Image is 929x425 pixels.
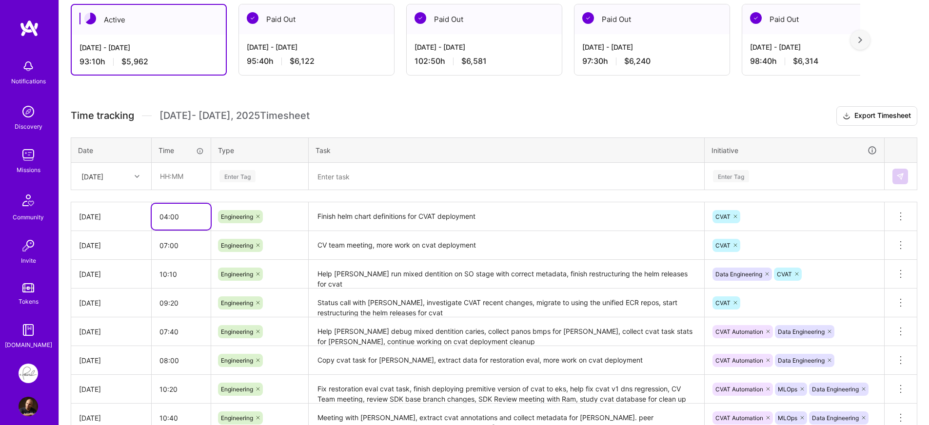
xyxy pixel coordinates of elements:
[71,137,152,163] th: Date
[290,56,315,66] span: $6,122
[715,270,762,278] span: Data Engineering
[221,242,253,249] span: Engineering
[461,56,487,66] span: $6,581
[310,318,703,345] textarea: Help [PERSON_NAME] debug mixed dentition caries, collect panos bmps for [PERSON_NAME], collect cv...
[750,12,762,24] img: Paid Out
[79,327,143,337] div: [DATE]
[309,137,705,163] th: Task
[221,357,253,364] span: Engineering
[152,204,211,230] input: HH:MM
[13,212,44,222] div: Community
[152,376,211,402] input: HH:MM
[22,283,34,292] img: tokens
[79,298,143,308] div: [DATE]
[896,173,904,180] img: Submit
[778,414,797,422] span: MLOps
[19,296,39,307] div: Tokens
[19,145,38,165] img: teamwork
[21,255,36,266] div: Invite
[81,171,103,181] div: [DATE]
[79,57,218,67] div: 93:10 h
[715,386,763,393] span: CVAT Automation
[415,42,554,52] div: [DATE] - [DATE]
[582,42,722,52] div: [DATE] - [DATE]
[778,357,825,364] span: Data Engineering
[843,111,850,121] i: icon Download
[415,56,554,66] div: 102:50 h
[15,121,42,132] div: Discovery
[715,414,763,422] span: CVAT Automation
[812,386,859,393] span: Data Engineering
[152,348,211,373] input: HH:MM
[582,12,594,24] img: Paid Out
[574,4,730,34] div: Paid Out
[310,290,703,316] textarea: Status call with [PERSON_NAME], investigate CVAT recent changes, migrate to using the unified ECR...
[152,261,211,287] input: HH:MM
[79,384,143,394] div: [DATE]
[16,364,40,383] a: Pearl: ML Engineering Team
[79,240,143,251] div: [DATE]
[79,212,143,222] div: [DATE]
[11,76,46,86] div: Notifications
[79,269,143,279] div: [DATE]
[750,56,889,66] div: 98:40 h
[715,242,731,249] span: CVAT
[19,57,38,76] img: bell
[715,213,731,220] span: CVAT
[19,236,38,255] img: Invite
[135,174,139,179] i: icon Chevron
[247,42,386,52] div: [DATE] - [DATE]
[310,347,703,374] textarea: Copy cvat task for [PERSON_NAME], extract data for restoration eval, more work on cvat deployment
[211,137,309,163] th: Type
[777,270,792,278] span: CVAT
[20,19,39,37] img: logo
[121,57,148,67] span: $5,962
[247,56,386,66] div: 95:40 h
[221,414,253,422] span: Engineering
[152,232,211,258] input: HH:MM
[778,386,797,393] span: MLOps
[310,376,703,403] textarea: Fix restoration eval cvat task, finish deploying premitive version of cvat to eks, help fix cvat ...
[812,414,859,422] span: Data Engineering
[247,12,258,24] img: Paid Out
[310,203,703,230] textarea: Finish helm chart definitions for CVAT deployment
[158,145,204,155] div: Time
[624,56,651,66] span: $6,240
[84,13,96,24] img: Active
[750,42,889,52] div: [DATE] - [DATE]
[152,290,211,316] input: HH:MM
[858,37,862,43] img: right
[742,4,897,34] div: Paid Out
[72,5,226,35] div: Active
[310,261,703,288] textarea: Help [PERSON_NAME] run mixed dentition on SO stage with correct metadata, finish restructuring th...
[310,232,703,259] textarea: CV team meeting, more work on cvat deployment
[19,397,38,416] img: User Avatar
[221,213,253,220] span: Engineering
[793,56,818,66] span: $6,314
[715,328,763,335] span: CVAT Automation
[715,357,763,364] span: CVAT Automation
[19,364,38,383] img: Pearl: ML Engineering Team
[5,340,52,350] div: [DOMAIN_NAME]
[71,110,134,122] span: Time tracking
[19,320,38,340] img: guide book
[79,413,143,423] div: [DATE]
[17,165,40,175] div: Missions
[221,328,253,335] span: Engineering
[239,4,394,34] div: Paid Out
[79,42,218,53] div: [DATE] - [DATE]
[152,319,211,345] input: HH:MM
[221,270,253,278] span: Engineering
[79,355,143,366] div: [DATE]
[17,189,40,212] img: Community
[152,163,210,189] input: HH:MM
[715,299,731,307] span: CVAT
[836,106,917,126] button: Export Timesheet
[221,299,253,307] span: Engineering
[159,110,310,122] span: [DATE] - [DATE] , 2025 Timesheet
[415,12,426,24] img: Paid Out
[19,102,38,121] img: discovery
[713,169,749,184] div: Enter Tag
[582,56,722,66] div: 97:30 h
[219,169,256,184] div: Enter Tag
